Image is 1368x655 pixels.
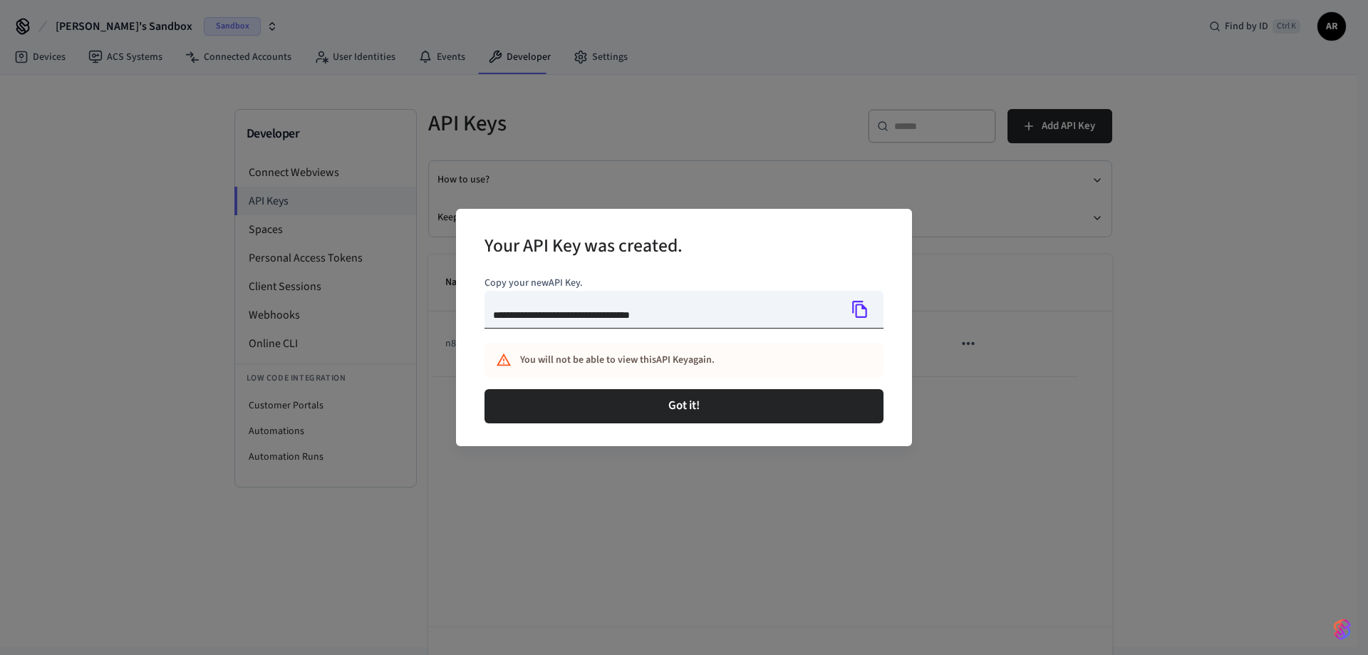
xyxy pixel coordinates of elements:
[484,226,683,269] h2: Your API Key was created.
[520,347,821,373] div: You will not be able to view this API Key again.
[484,389,883,423] button: Got it!
[1334,618,1351,641] img: SeamLogoGradient.69752ec5.svg
[484,276,883,291] p: Copy your new API Key .
[845,294,875,324] button: Copy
